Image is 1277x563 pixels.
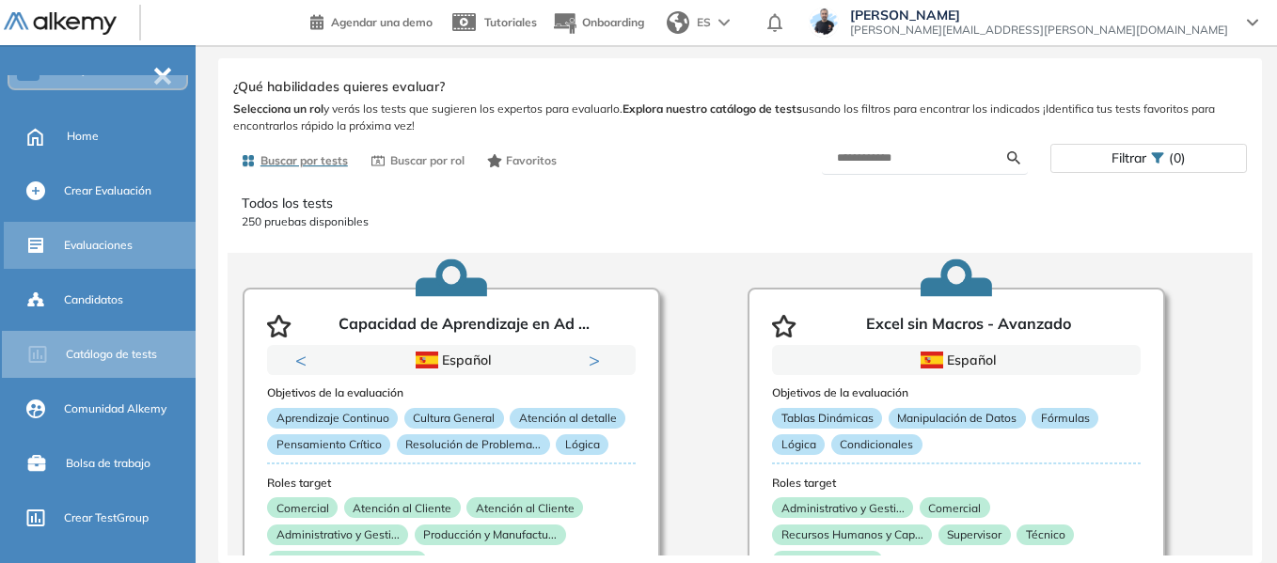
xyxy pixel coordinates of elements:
[242,194,1238,213] p: Todos los tests
[831,434,922,455] p: Condicionales
[64,400,166,417] span: Comunidad Alkemy
[938,524,1011,545] p: Supervisor
[1032,408,1098,429] p: Fórmulas
[552,3,644,43] button: Onboarding
[1169,145,1186,172] span: (0)
[889,408,1026,429] p: Manipulación de Datos
[267,497,338,518] p: Comercial
[64,291,123,308] span: Candidatos
[260,152,348,169] span: Buscar por tests
[772,497,913,518] p: Administrativo y Gesti...
[310,9,433,32] a: Agendar una demo
[233,101,1247,134] span: y verás los tests que sugieren los expertos para evaluarlo. usando los filtros para encontrar los...
[850,23,1228,38] span: [PERSON_NAME][EMAIL_ADDRESS][PERSON_NAME][DOMAIN_NAME]
[850,8,1228,23] span: [PERSON_NAME]
[429,375,451,378] button: 1
[404,408,504,429] p: Cultura General
[839,350,1074,370] div: Español
[921,352,943,368] img: ESP
[344,497,461,518] p: Atención al Cliente
[415,524,566,545] p: Producción y Manufactu...
[339,315,590,337] p: Capacidad de Aprendizaje en Ad ...
[459,375,474,378] button: 2
[267,524,408,545] p: Administrativo y Gesti...
[67,128,99,145] span: Home
[484,15,537,29] span: Tutoriales
[363,145,472,177] button: Buscar por rol
[772,524,932,545] p: Recursos Humanos y Cap...
[589,351,607,369] button: Next
[64,509,149,526] span: Crear TestGroup
[66,346,157,363] span: Catálogo de tests
[1017,524,1074,545] p: Técnico
[772,386,1141,399] h3: Objetivos de la evaluación
[233,102,323,116] b: Selecciona un rol
[295,351,314,369] button: Previous
[920,497,990,518] p: Comercial
[718,19,730,26] img: arrow
[334,350,569,370] div: Español
[466,497,583,518] p: Atención al Cliente
[233,145,355,177] button: Buscar por tests
[64,182,151,199] span: Crear Evaluación
[267,477,636,490] h3: Roles target
[267,434,390,455] p: Pensamiento Crítico
[1111,145,1146,172] span: Filtrar
[390,152,465,169] span: Buscar por rol
[772,477,1141,490] h3: Roles target
[4,12,117,36] img: Logo
[772,408,882,429] p: Tablas Dinámicas
[397,434,550,455] p: Resolución de Problema...
[416,352,438,368] img: ESP
[242,213,1238,230] p: 250 pruebas disponibles
[506,152,557,169] span: Favoritos
[510,408,625,429] p: Atención al detalle
[582,15,644,29] span: Onboarding
[480,145,565,177] button: Favoritos
[64,237,133,254] span: Evaluaciones
[623,102,802,116] b: Explora nuestro catálogo de tests
[233,77,445,97] span: ¿Qué habilidades quieres evaluar?
[667,11,689,34] img: world
[866,315,1071,337] p: Excel sin Macros - Avanzado
[267,408,398,429] p: Aprendizaje Continuo
[697,14,711,31] span: ES
[772,434,825,455] p: Lógica
[267,386,636,399] h3: Objetivos de la evaluación
[331,15,433,29] span: Agendar una demo
[66,455,150,472] span: Bolsa de trabajo
[556,434,608,455] p: Lógica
